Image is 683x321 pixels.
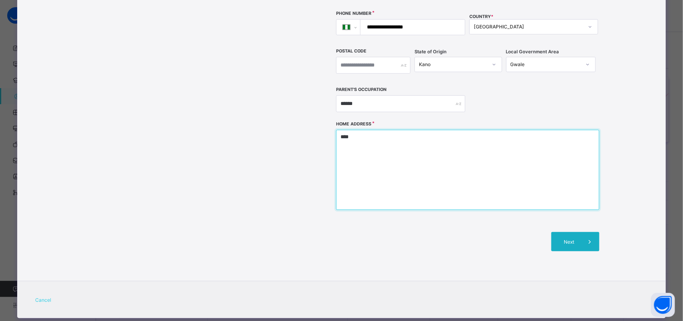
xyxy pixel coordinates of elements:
label: Parent's Occupation [336,87,387,92]
span: State of Origin [415,49,447,55]
button: Open asap [651,293,675,317]
span: Local Government Area [506,49,559,55]
span: Next [557,239,580,245]
div: [GEOGRAPHIC_DATA] [474,24,583,30]
label: Postal Code [336,48,367,54]
div: Gwale [511,62,581,68]
span: COUNTRY [469,14,493,19]
div: Kano [419,62,487,68]
span: Cancel [35,297,51,303]
label: Phone Number [336,11,371,16]
label: Home Address [336,121,371,127]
